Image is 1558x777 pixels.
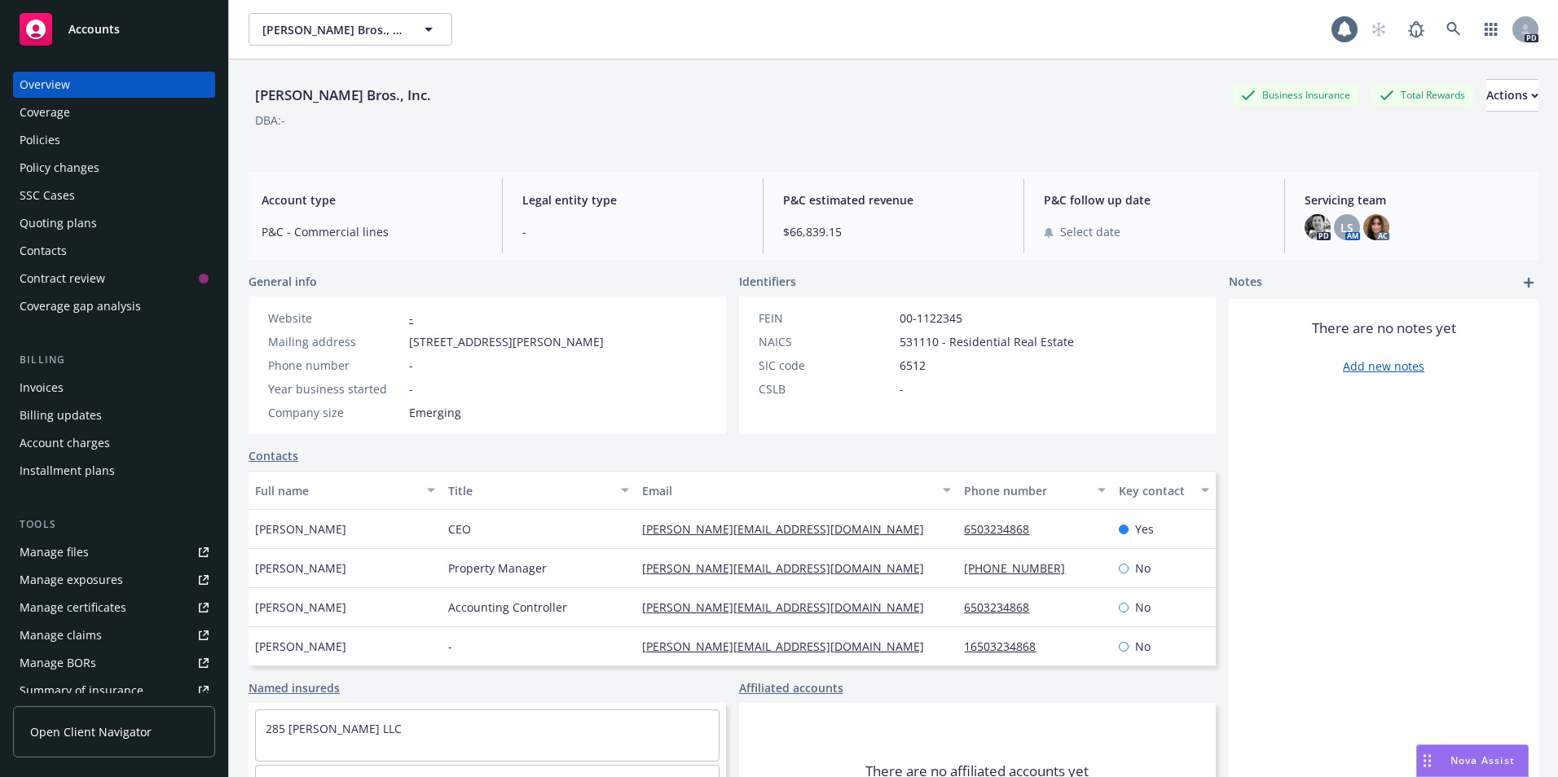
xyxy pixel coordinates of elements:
span: $66,839.15 [783,223,1004,240]
span: Open Client Navigator [30,723,152,740]
a: [PERSON_NAME][EMAIL_ADDRESS][DOMAIN_NAME] [642,599,937,615]
a: SSC Cases [13,182,215,209]
div: Invoices [20,375,64,401]
a: Contacts [249,447,298,464]
a: [PERSON_NAME][EMAIL_ADDRESS][DOMAIN_NAME] [642,560,937,576]
div: CSLB [759,380,893,397]
span: [PERSON_NAME] [255,560,346,577]
a: Search [1437,13,1470,46]
span: [PERSON_NAME] Bros., Inc. [262,21,403,38]
span: [PERSON_NAME] [255,638,346,655]
a: Manage exposures [13,567,215,593]
img: photo [1363,214,1389,240]
span: Property Manager [448,560,547,577]
div: Manage claims [20,622,102,648]
div: Actions [1486,80,1538,111]
span: Nova Assist [1450,753,1515,767]
div: Title [448,482,610,499]
a: [PERSON_NAME][EMAIL_ADDRESS][DOMAIN_NAME] [642,521,937,537]
button: [PERSON_NAME] Bros., Inc. [249,13,452,46]
span: - [409,357,413,374]
a: Installment plans [13,458,215,484]
div: Mailing address [268,333,403,350]
span: Account type [262,191,482,209]
a: Coverage gap analysis [13,293,215,319]
span: - [448,638,452,655]
a: 6503234868 [964,521,1042,537]
div: FEIN [759,309,893,327]
div: SIC code [759,357,893,374]
span: CEO [448,520,471,538]
span: 531110 - Residential Real Estate [900,333,1074,350]
span: P&C - Commercial lines [262,223,482,240]
a: Contract review [13,266,215,292]
a: Manage files [13,539,215,565]
div: Policies [20,127,60,153]
span: - [409,380,413,397]
span: [PERSON_NAME] [255,520,346,538]
a: Manage certificates [13,595,215,621]
span: 00-1122345 [900,309,962,327]
div: Manage exposures [20,567,123,593]
a: Named insureds [249,679,340,696]
a: Overview [13,72,215,98]
span: - [900,380,904,397]
a: Add new notes [1343,358,1424,375]
span: No [1135,560,1151,577]
button: Nova Assist [1416,744,1529,777]
div: Manage BORs [20,650,96,676]
div: Quoting plans [20,210,97,236]
span: Legal entity type [522,191,743,209]
a: Invoices [13,375,215,401]
button: Key contact [1112,471,1216,510]
div: Website [268,309,403,327]
span: Identifiers [739,273,796,290]
a: Policy changes [13,155,215,181]
span: Yes [1135,520,1154,538]
div: Policy changes [20,155,99,181]
a: Summary of insurance [13,678,215,704]
span: Accounts [68,23,120,36]
div: Manage certificates [20,595,126,621]
div: Account charges [20,430,110,456]
div: Manage files [20,539,89,565]
div: Company size [268,404,403,421]
span: Emerging [409,404,461,421]
button: Phone number [957,471,1112,510]
div: Summary of insurance [20,678,143,704]
div: Full name [255,482,417,499]
div: NAICS [759,333,893,350]
div: Business Insurance [1233,85,1358,105]
span: General info [249,273,317,290]
a: Manage BORs [13,650,215,676]
span: [PERSON_NAME] [255,599,346,616]
div: Drag to move [1417,745,1437,776]
a: add [1519,273,1538,292]
span: No [1135,599,1151,616]
a: Affiliated accounts [739,679,843,696]
img: photo [1305,214,1331,240]
div: Email [642,482,934,499]
a: Policies [13,127,215,153]
div: Coverage [20,99,70,125]
a: Accounts [13,7,215,52]
a: Quoting plans [13,210,215,236]
a: 16503234868 [964,639,1049,654]
div: Overview [20,72,70,98]
a: Coverage [13,99,215,125]
div: SSC Cases [20,182,75,209]
div: Phone number [964,482,1088,499]
a: Switch app [1475,13,1507,46]
div: Installment plans [20,458,115,484]
a: 6503234868 [964,599,1042,615]
button: Full name [249,471,442,510]
button: Email [636,471,958,510]
button: Actions [1486,79,1538,112]
span: Accounting Controller [448,599,567,616]
a: 285 [PERSON_NAME] LLC [266,721,402,736]
div: DBA: - [255,112,285,129]
div: Tools [13,516,215,533]
a: Manage claims [13,622,215,648]
div: Billing [13,352,215,368]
